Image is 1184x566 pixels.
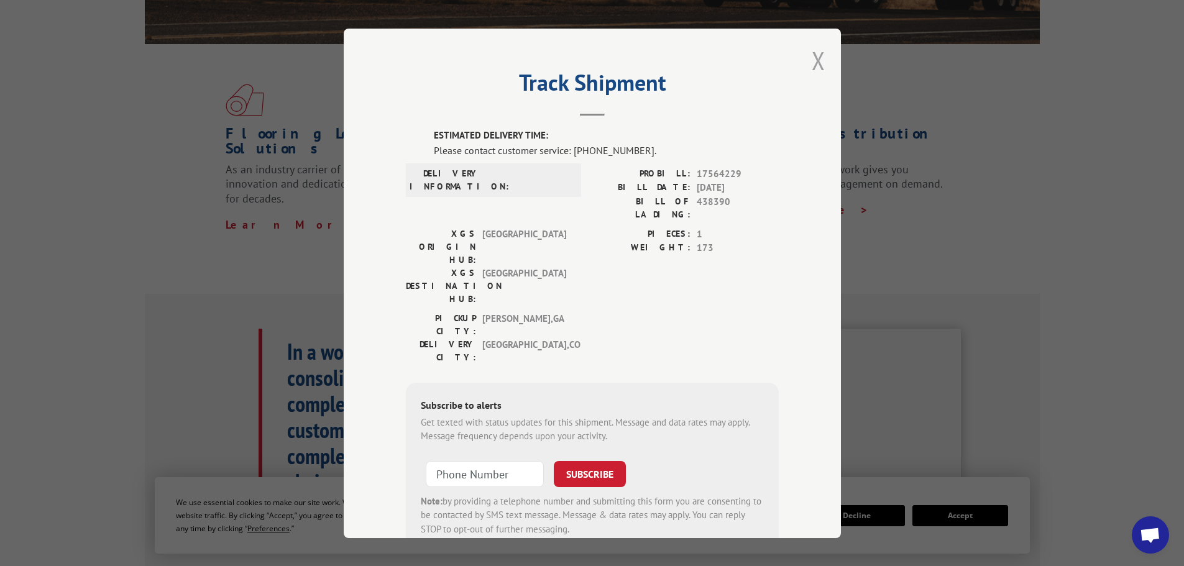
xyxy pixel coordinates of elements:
div: by providing a telephone number and submitting this form you are consenting to be contacted by SM... [421,494,764,536]
label: PIECES: [592,227,691,241]
label: XGS ORIGIN HUB: [406,227,476,266]
label: XGS DESTINATION HUB: [406,266,476,305]
input: Phone Number [426,460,544,486]
label: ESTIMATED DELIVERY TIME: [434,129,779,143]
label: BILL DATE: [592,181,691,195]
button: SUBSCRIBE [554,460,626,486]
span: 1 [697,227,779,241]
span: [GEOGRAPHIC_DATA] [482,266,566,305]
strong: Note: [421,495,443,506]
label: DELIVERY CITY: [406,337,476,363]
span: [DATE] [697,181,779,195]
label: DELIVERY INFORMATION: [410,167,480,193]
div: Please contact customer service: [PHONE_NUMBER]. [434,142,779,157]
div: Subscribe to alerts [421,397,764,415]
a: Open chat [1132,516,1169,554]
div: Get texted with status updates for this shipment. Message and data rates may apply. Message frequ... [421,415,764,443]
span: 17564229 [697,167,779,181]
span: 438390 [697,194,779,221]
label: PICKUP CITY: [406,311,476,337]
button: Close modal [812,44,825,77]
span: [GEOGRAPHIC_DATA] , CO [482,337,566,363]
span: [GEOGRAPHIC_DATA] [482,227,566,266]
label: WEIGHT: [592,241,691,255]
h2: Track Shipment [406,74,779,98]
span: [PERSON_NAME] , GA [482,311,566,337]
label: PROBILL: [592,167,691,181]
label: BILL OF LADING: [592,194,691,221]
span: 173 [697,241,779,255]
